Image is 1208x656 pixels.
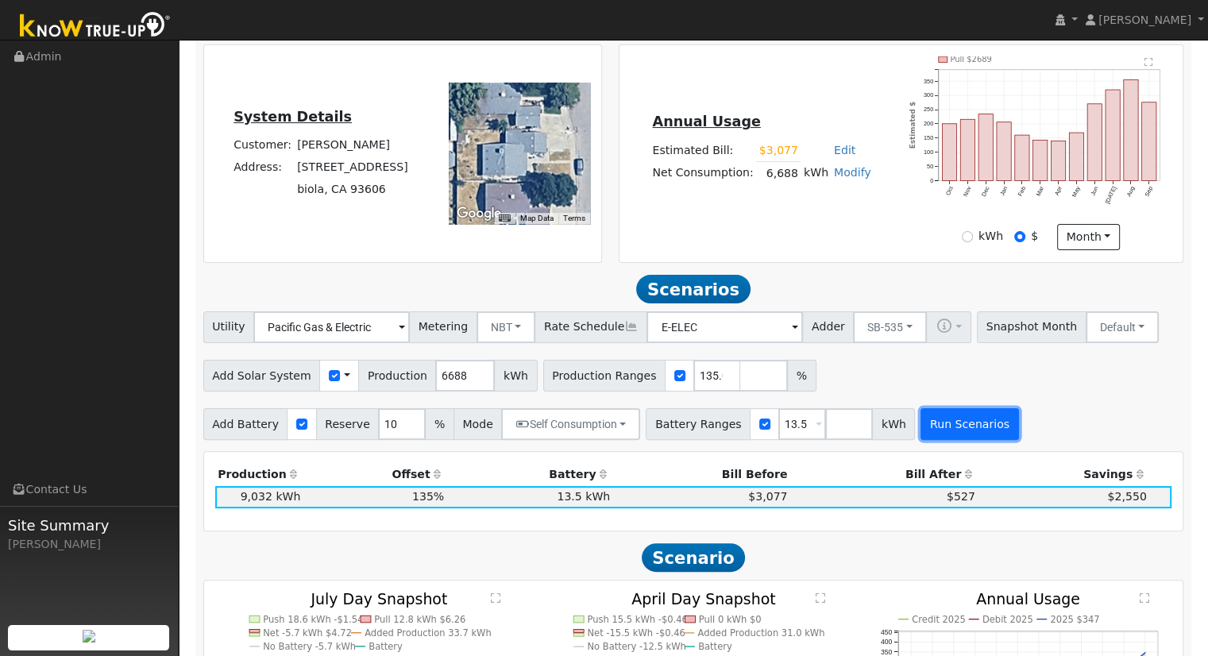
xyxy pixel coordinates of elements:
[834,166,871,179] a: Modify
[951,55,992,64] text: Pull $2689
[881,639,893,646] text: 400
[924,134,933,141] text: 150
[358,360,436,392] span: Production
[263,627,352,639] text: Net -5.7 kWh $4.72
[650,162,756,185] td: Net Consumption:
[631,590,775,608] text: April Day Snapshot
[374,614,465,625] text: Pull 12.8 kWh $6.26
[491,592,500,604] text: 
[650,139,756,162] td: Estimated Bill:
[802,311,854,343] span: Adder
[12,9,179,44] img: Know True-Up
[962,185,973,198] text: Nov
[365,627,492,639] text: Added Production 33.7 kWh
[8,536,170,553] div: [PERSON_NAME]
[203,311,255,343] span: Utility
[646,408,751,440] span: Battery Ranges
[815,592,824,604] text: 
[425,408,453,440] span: %
[203,408,288,440] span: Add Battery
[924,149,933,156] text: 100
[976,590,1080,608] text: Annual Usage
[477,311,536,343] button: NBT
[543,360,666,392] span: Production Ranges
[927,163,933,170] text: 50
[790,463,978,485] th: Bill After
[962,231,973,242] input: kWh
[748,490,787,503] span: $3,077
[998,185,1009,197] text: Jan
[231,156,295,179] td: Address:
[1069,133,1083,180] rect: onclick=""
[535,311,647,343] span: Rate Schedule
[1033,140,1048,180] rect: onclick=""
[501,408,640,440] button: Self Consumption
[1015,135,1029,180] rect: onclick=""
[1053,185,1063,197] text: Apr
[930,177,933,184] text: 0
[215,486,303,508] td: 9,032 kWh
[912,614,966,625] text: Credit 2025
[1106,90,1120,181] rect: onclick=""
[960,119,975,180] rect: onclick=""
[1142,102,1156,181] rect: onclick=""
[233,109,352,125] u: System Details
[412,490,444,503] span: 135%
[1052,141,1066,180] rect: onclick=""
[652,114,760,129] u: Annual Usage
[942,124,956,181] rect: onclick=""
[447,486,613,508] td: 13.5 kWh
[316,408,380,440] span: Reserve
[977,311,1086,343] span: Snapshot Month
[881,648,893,656] text: 350
[310,590,447,608] text: July Day Snapshot
[588,642,686,653] text: No Battery -12.5 kWh
[801,162,831,185] td: kWh
[978,228,1003,245] label: kWh
[1086,311,1160,343] button: Default
[980,185,991,198] text: Dec
[1090,185,1100,197] text: Jun
[1083,468,1133,480] span: Savings
[642,543,746,572] span: Scenario
[1104,185,1118,205] text: [DATE]
[944,185,955,196] text: Oct
[1144,185,1155,198] text: Sep
[1087,104,1102,181] rect: onclick=""
[253,311,410,343] input: Select a Utility
[520,213,554,224] button: Map Data
[699,614,762,625] text: Pull 0 kWh $0
[231,134,295,156] td: Customer:
[756,139,801,162] td: $3,077
[924,91,933,98] text: 300
[1035,185,1046,198] text: Mar
[787,360,816,392] span: %
[563,214,585,222] a: Terms (opens in new tab)
[997,122,1011,181] rect: onclick=""
[499,213,510,224] button: Keyboard shortcuts
[924,77,933,84] text: 350
[909,102,917,149] text: Estimated $
[494,360,537,392] span: kWh
[1124,79,1138,180] rect: onclick=""
[872,408,915,440] span: kWh
[203,360,321,392] span: Add Solar System
[453,203,505,224] img: Google
[636,275,750,303] span: Scenarios
[924,120,933,127] text: 200
[453,408,502,440] span: Mode
[295,179,411,201] td: biola, CA 93606
[263,642,356,653] text: No Battery -5.7 kWh
[1098,14,1191,26] span: [PERSON_NAME]
[978,114,993,181] rect: onclick=""
[697,627,824,639] text: Added Production 31.0 kWh
[8,515,170,536] span: Site Summary
[1051,614,1100,625] text: 2025 $347
[215,463,303,485] th: Production
[295,134,411,156] td: [PERSON_NAME]
[756,162,801,185] td: 6,688
[409,311,477,343] span: Metering
[447,463,613,485] th: Battery
[1140,592,1149,604] text: 
[83,630,95,642] img: retrieve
